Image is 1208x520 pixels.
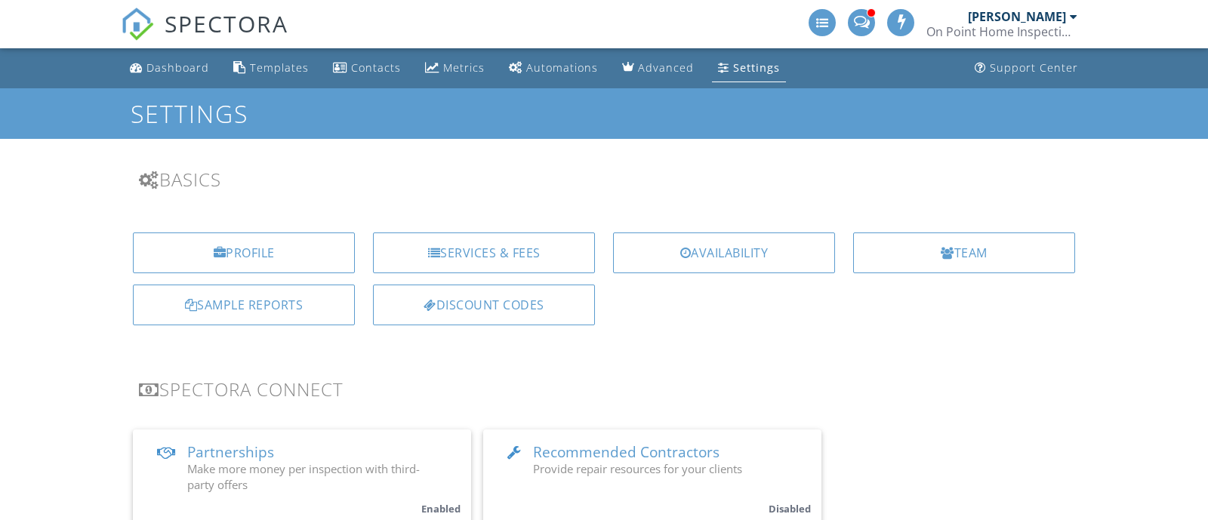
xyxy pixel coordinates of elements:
[616,54,700,82] a: Advanced
[443,60,485,75] div: Metrics
[187,461,420,492] span: Make more money per inspection with third-party offers
[139,169,1069,189] h3: Basics
[968,9,1066,24] div: [PERSON_NAME]
[124,54,215,82] a: Dashboard
[121,8,154,41] img: The Best Home Inspection Software - Spectora
[133,232,355,273] a: Profile
[373,232,595,273] a: Services & Fees
[421,502,461,515] small: Enabled
[131,100,1077,127] h1: Settings
[969,54,1084,82] a: Support Center
[327,54,407,82] a: Contacts
[613,232,835,273] a: Availability
[121,20,288,52] a: SPECTORA
[533,461,742,476] span: Provide repair resources for your clients
[926,24,1077,39] div: On Point Home Inspections LLC
[351,60,401,75] div: Contacts
[503,54,604,82] a: Automations (Advanced)
[227,54,315,82] a: Templates
[712,54,786,82] a: Settings
[373,285,595,325] a: Discount Codes
[165,8,288,39] span: SPECTORA
[139,379,1069,399] h3: Spectora Connect
[853,232,1075,273] a: Team
[638,60,694,75] div: Advanced
[990,60,1078,75] div: Support Center
[146,60,209,75] div: Dashboard
[526,60,598,75] div: Automations
[187,442,274,462] span: Partnerships
[419,54,491,82] a: Metrics
[769,502,811,515] small: Disabled
[733,60,780,75] div: Settings
[250,60,309,75] div: Templates
[133,285,355,325] a: Sample Reports
[533,442,720,462] span: Recommended Contractors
